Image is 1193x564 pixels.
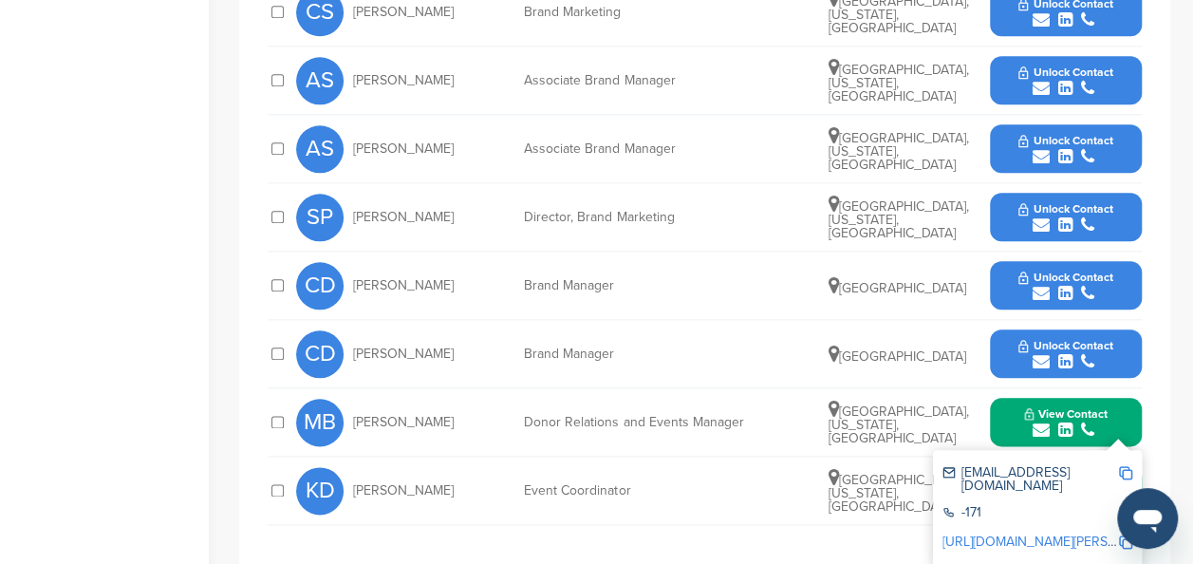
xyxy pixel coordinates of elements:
[524,142,809,156] div: Associate Brand Manager
[296,57,344,104] span: AS
[829,130,969,173] span: [GEOGRAPHIC_DATA], [US_STATE], [GEOGRAPHIC_DATA]
[1001,394,1130,451] button: View Contact
[296,125,344,173] span: AS
[524,416,809,429] div: Donor Relations and Events Manager
[996,189,1135,246] button: Unlock Contact
[996,121,1135,178] button: Unlock Contact
[353,279,454,292] span: [PERSON_NAME]
[1018,202,1112,216] span: Unlock Contact
[353,484,454,498] span: [PERSON_NAME]
[829,62,969,104] span: [GEOGRAPHIC_DATA], [US_STATE], [GEOGRAPHIC_DATA]
[353,142,454,156] span: [PERSON_NAME]
[829,198,969,241] span: [GEOGRAPHIC_DATA], [US_STATE], [GEOGRAPHIC_DATA]
[1018,66,1112,79] span: Unlock Contact
[996,326,1135,383] button: Unlock Contact
[353,348,454,361] span: [PERSON_NAME]
[296,194,344,241] span: SP
[353,211,454,224] span: [PERSON_NAME]
[353,6,454,19] span: [PERSON_NAME]
[353,416,454,429] span: [PERSON_NAME]
[996,52,1135,109] button: Unlock Contact
[829,472,969,515] span: [GEOGRAPHIC_DATA], [US_STATE], [GEOGRAPHIC_DATA]
[1018,339,1112,352] span: Unlock Contact
[942,466,1118,493] div: [EMAIL_ADDRESS][DOMAIN_NAME]
[296,399,344,446] span: MB
[829,404,969,446] span: [GEOGRAPHIC_DATA], [US_STATE], [GEOGRAPHIC_DATA]
[1119,466,1132,479] img: Copy
[942,506,1118,522] div: -171
[296,330,344,378] span: CD
[353,74,454,87] span: [PERSON_NAME]
[524,74,809,87] div: Associate Brand Manager
[942,534,1174,550] a: [URL][DOMAIN_NAME][PERSON_NAME]
[524,211,809,224] div: Director, Brand Marketing
[524,348,809,361] div: Brand Manager
[1024,407,1108,421] span: View Contact
[296,467,344,515] span: KD
[829,348,966,365] span: [GEOGRAPHIC_DATA]
[524,279,809,292] div: Brand Manager
[1018,271,1112,284] span: Unlock Contact
[1018,134,1112,147] span: Unlock Contact
[296,262,344,310] span: CD
[996,257,1135,314] button: Unlock Contact
[1119,536,1132,549] img: Copy
[829,280,966,296] span: [GEOGRAPHIC_DATA]
[1117,488,1178,549] iframe: Button to launch messaging window
[524,484,809,498] div: Event Coordinator
[524,6,809,19] div: Brand Marketing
